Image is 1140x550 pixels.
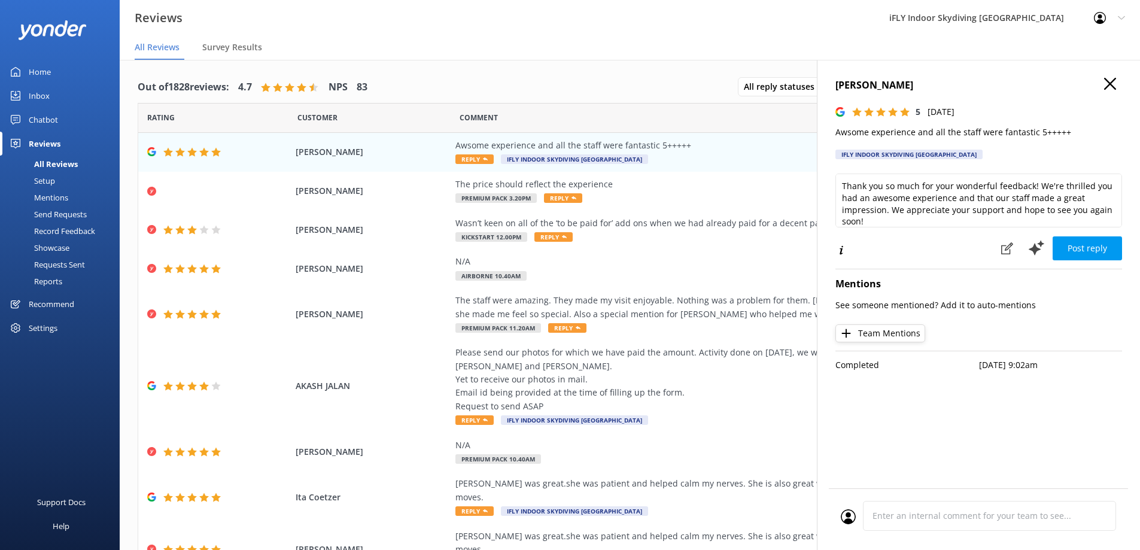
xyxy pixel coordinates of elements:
[455,323,541,333] span: Premium Pack 11.20am
[455,255,1000,268] div: N/A
[296,379,450,393] span: AKASH JALAN
[455,139,1000,152] div: Awsome experience and all the staff were fantastic 5+++++
[455,193,537,203] span: Premium Pack 3.20pm
[37,490,86,514] div: Support Docs
[455,154,494,164] span: Reply
[7,273,62,290] div: Reports
[928,105,954,118] p: [DATE]
[979,358,1123,372] p: [DATE] 9:02am
[7,239,69,256] div: Showcase
[835,358,979,372] p: Completed
[7,189,120,206] a: Mentions
[296,491,450,504] span: Ita Coetzer
[296,223,450,236] span: [PERSON_NAME]
[29,84,50,108] div: Inbox
[916,106,920,117] span: 5
[455,439,1000,452] div: N/A
[7,156,78,172] div: All Reviews
[501,415,648,425] span: iFLY Indoor Skydiving [GEOGRAPHIC_DATA]
[29,132,60,156] div: Reviews
[455,346,1000,413] div: Please send our photos for which we have paid the amount. Activity done on [DATE], we were 3 of u...
[29,316,57,340] div: Settings
[7,273,120,290] a: Reports
[835,126,1122,139] p: Awsome experience and all the staff were fantastic 5+++++
[202,41,262,53] span: Survey Results
[1053,236,1122,260] button: Post reply
[835,78,1122,93] h4: [PERSON_NAME]
[841,509,856,524] img: user_profile.svg
[296,145,450,159] span: [PERSON_NAME]
[835,324,925,342] button: Team Mentions
[29,292,74,316] div: Recommend
[835,299,1122,312] p: See someone mentioned? Add it to auto-mentions
[835,276,1122,292] h4: Mentions
[744,80,822,93] span: All reply statuses
[238,80,252,95] h4: 4.7
[135,8,183,28] h3: Reviews
[138,80,229,95] h4: Out of 1828 reviews:
[135,41,180,53] span: All Reviews
[455,294,1000,321] div: The staff were amazing. They made my visit enjoyable. Nothing was a problem for them. [PERSON_NAM...
[7,223,95,239] div: Record Feedback
[7,189,68,206] div: Mentions
[455,232,527,242] span: Kickstart 12.00pm
[455,271,527,281] span: Airborne 10.40am
[534,232,573,242] span: Reply
[357,80,367,95] h4: 83
[7,239,120,256] a: Showcase
[7,172,55,189] div: Setup
[7,256,120,273] a: Requests Sent
[455,178,1000,191] div: The price should reflect the experience
[296,262,450,275] span: [PERSON_NAME]
[455,217,1000,230] div: Wasn’t keen on all of the ‘to be paid for’ add ons when we had already paid for a decent package.
[7,172,120,189] a: Setup
[296,308,450,321] span: [PERSON_NAME]
[455,415,494,425] span: Reply
[147,112,175,123] span: Date
[544,193,582,203] span: Reply
[329,80,348,95] h4: NPS
[297,112,338,123] span: Date
[18,20,87,40] img: yonder-white-logo.png
[296,184,450,197] span: [PERSON_NAME]
[501,154,648,164] span: iFLY Indoor Skydiving [GEOGRAPHIC_DATA]
[7,256,85,273] div: Requests Sent
[7,206,87,223] div: Send Requests
[53,514,69,538] div: Help
[548,323,586,333] span: Reply
[501,506,648,516] span: iFLY Indoor Skydiving [GEOGRAPHIC_DATA]
[455,506,494,516] span: Reply
[1104,78,1116,91] button: Close
[460,112,498,123] span: Question
[7,156,120,172] a: All Reviews
[7,223,120,239] a: Record Feedback
[835,150,983,159] div: iFLY Indoor Skydiving [GEOGRAPHIC_DATA]
[835,174,1122,227] textarea: Thank you so much for your wonderful feedback! We're thrilled you had an awesome experience and t...
[455,477,1000,504] div: [PERSON_NAME] was great.she was patient and helped calm my nerves. She is also great with kids an...
[7,206,120,223] a: Send Requests
[455,454,541,464] span: Premium Pack 10.40am
[29,60,51,84] div: Home
[296,445,450,458] span: [PERSON_NAME]
[29,108,58,132] div: Chatbot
